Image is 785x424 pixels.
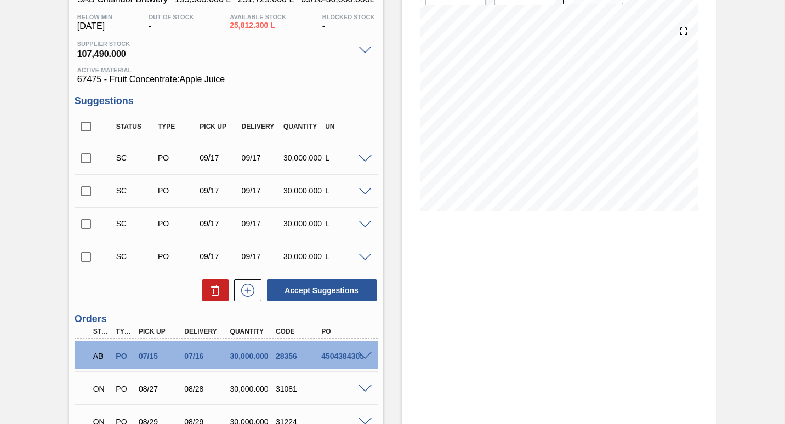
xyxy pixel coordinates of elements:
[181,328,231,335] div: Delivery
[93,385,110,393] p: ON
[197,219,242,228] div: 09/17/2025
[136,385,186,393] div: 08/27/2025
[227,385,277,393] div: 30,000.000
[90,344,113,368] div: Awaiting Billing
[113,352,135,360] div: Purchase order
[77,41,353,47] span: Supplier Stock
[229,279,261,301] div: New suggestion
[239,186,284,195] div: 09/17/2025
[136,352,186,360] div: 07/15/2025
[93,352,110,360] p: AB
[77,75,375,84] span: 67475 - Fruit Concentrate:Apple Juice
[75,313,378,325] h3: Orders
[322,186,367,195] div: L
[155,153,200,162] div: Purchase order
[113,219,158,228] div: Suggestion Created
[90,328,113,335] div: Step
[155,186,200,195] div: Purchase order
[149,14,194,20] span: Out Of Stock
[75,95,378,107] h3: Suggestions
[197,123,242,130] div: Pick up
[230,14,286,20] span: Available Stock
[281,123,326,130] div: Quantity
[155,123,200,130] div: Type
[281,219,326,228] div: 30,000.000
[322,14,375,20] span: Blocked Stock
[77,67,375,73] span: Active Material
[77,21,112,31] span: [DATE]
[267,279,377,301] button: Accept Suggestions
[281,252,326,261] div: 30,000.000
[113,252,158,261] div: Suggestion Created
[322,219,367,228] div: L
[113,153,158,162] div: Suggestion Created
[181,385,231,393] div: 08/28/2025
[273,385,323,393] div: 31081
[281,186,326,195] div: 30,000.000
[320,14,378,31] div: -
[90,377,113,401] div: Negotiating Order
[322,252,367,261] div: L
[239,219,284,228] div: 09/17/2025
[273,352,323,360] div: 28356
[230,21,286,30] span: 25,812.300 L
[155,252,200,261] div: Purchase order
[197,252,242,261] div: 09/17/2025
[77,47,353,58] span: 107,490.000
[261,278,378,302] div: Accept Suggestions
[197,186,242,195] div: 09/17/2025
[197,153,242,162] div: 09/17/2025
[113,385,135,393] div: Purchase order
[318,352,368,360] div: 4504384305
[77,14,112,20] span: Below Min
[227,328,277,335] div: Quantity
[197,279,229,301] div: Delete Suggestions
[322,123,367,130] div: UN
[146,14,197,31] div: -
[239,123,284,130] div: Delivery
[155,219,200,228] div: Purchase order
[136,328,186,335] div: Pick up
[113,328,135,335] div: Type
[281,153,326,162] div: 30,000.000
[273,328,323,335] div: Code
[239,252,284,261] div: 09/17/2025
[181,352,231,360] div: 07/16/2025
[239,153,284,162] div: 09/17/2025
[318,328,368,335] div: PO
[113,123,158,130] div: Status
[322,153,367,162] div: L
[227,352,277,360] div: 30,000.000
[113,186,158,195] div: Suggestion Created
